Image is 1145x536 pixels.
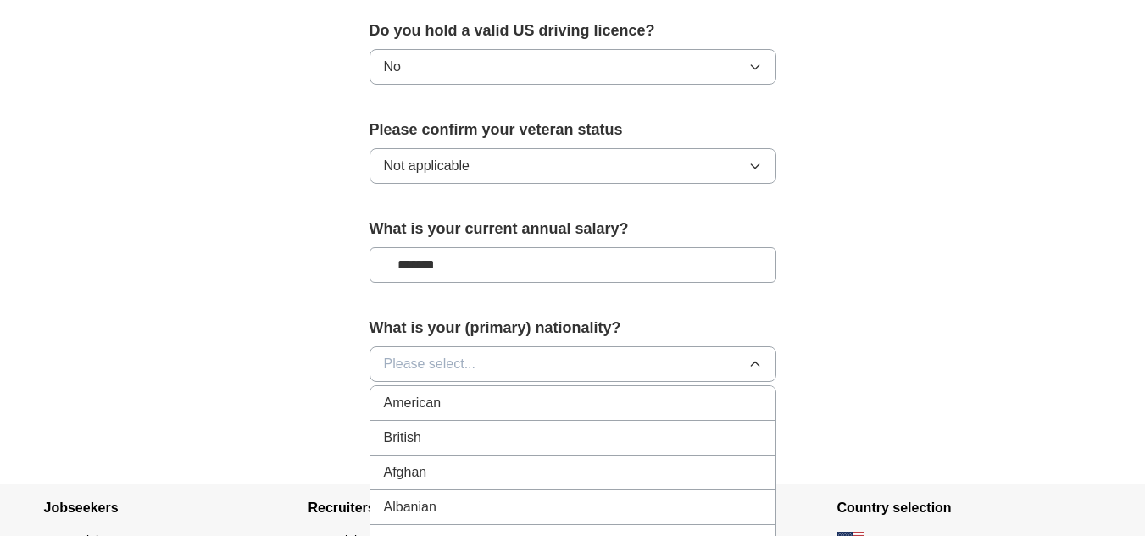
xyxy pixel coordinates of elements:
[370,317,776,340] label: What is your (primary) nationality?
[837,484,1102,532] h4: Country selection
[384,57,401,77] span: No
[384,462,427,483] span: Afghan
[384,497,436,517] span: Albanian
[384,428,421,448] span: British
[370,19,776,42] label: Do you hold a valid US driving licence?
[384,354,476,374] span: Please select...
[384,156,470,176] span: Not applicable
[370,148,776,184] button: Not applicable
[370,346,776,382] button: Please select...
[370,49,776,85] button: No
[384,393,442,413] span: American
[370,218,776,240] label: What is your current annual salary?
[370,119,776,141] label: Please confirm your veteran status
